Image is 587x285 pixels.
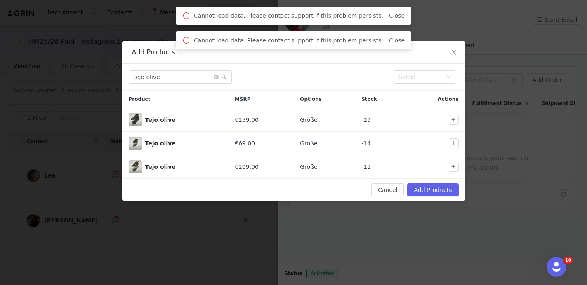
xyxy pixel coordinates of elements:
div: Größe [300,116,348,124]
button: Add Products [407,183,458,196]
span: -11 [361,163,371,171]
span: 10 [563,257,573,264]
img: d7cd01ec-01ab-487c-a2ff-5074182e9e5f.jpg [129,137,142,150]
span: MSRP [235,96,251,103]
span: Tejo olive [129,160,142,173]
i: icon: search [221,74,227,80]
div: Größe [300,139,348,148]
img: d0d5e310-d5d5-4fb9-bc22-6e47e6c4745d.jpg [129,160,142,173]
span: €109.00 [235,163,259,171]
div: Tejo olive [145,139,222,148]
div: Tejo olive [145,163,222,171]
iframe: Intercom live chat [547,257,566,277]
span: Cannot load data. Please contact support if this problem persists. [194,12,383,20]
span: Cannot load data. Please contact support if this problem persists. [194,36,383,45]
span: Tejo olive [129,137,142,150]
span: Tejo olive [129,113,142,126]
span: -29 [361,116,371,124]
span: €159.00 [235,116,259,124]
span: Options [300,96,322,103]
span: €69.00 [235,139,255,148]
button: Close [442,41,465,64]
a: Close [389,12,405,19]
a: Close [389,37,405,44]
span: -14 [361,139,371,148]
div: Select [398,73,443,81]
div: Tejo olive [145,116,222,124]
div: Actions [405,91,465,108]
i: icon: close [450,49,457,56]
div: Add Products [132,48,455,57]
span: Product [129,96,151,103]
div: Größe [300,163,348,171]
input: Search... [129,70,232,84]
i: icon: down [446,75,451,80]
i: icon: close-circle [214,75,219,79]
button: Cancel [371,183,404,196]
img: cd378927-9280-4e5f-ae8c-7b3342fe3fef.jpg [129,113,142,126]
span: Stock [361,96,377,103]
